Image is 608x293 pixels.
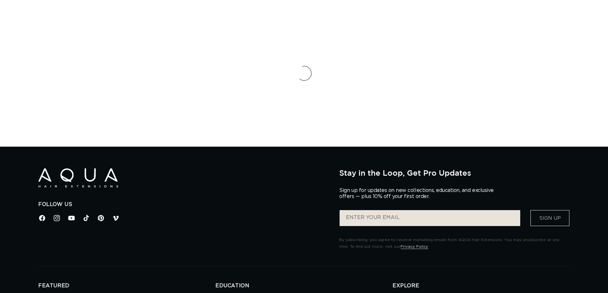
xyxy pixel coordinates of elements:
[339,168,570,177] h2: Stay in the Loop, Get Pro Updates
[38,201,330,208] h2: Follow Us
[38,168,118,188] img: Aqua Hair Extensions
[401,245,428,248] a: Privacy Policy
[215,282,393,289] h2: EDUCATION
[339,237,570,250] p: By subscribing, you agree to receive marketing emails from AQUA Hair Extensions. You may unsubscr...
[530,210,569,226] button: Sign Up
[393,282,570,289] h2: EXPLORE
[38,282,215,289] h2: FEATURED
[339,187,499,200] p: Sign up for updates on new collections, education, and exclusive offers — plus 10% off your first...
[340,210,520,226] input: ENTER YOUR EMAIL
